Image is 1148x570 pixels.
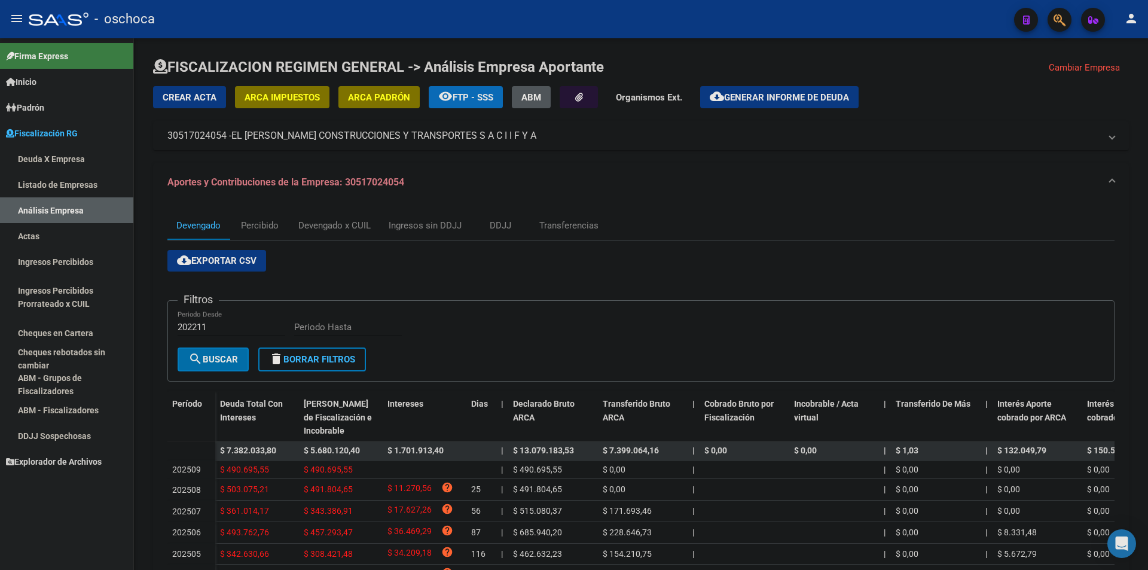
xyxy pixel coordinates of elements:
datatable-header-cell: Declarado Bruto ARCA [508,391,598,444]
span: | [501,484,503,494]
span: | [884,549,886,559]
span: $ 491.804,65 [304,484,353,494]
span: $ 1.701.913,40 [387,446,444,455]
span: Aportes y Contribuciones de la Empresa: 30517024054 [167,176,404,188]
span: | [985,549,987,559]
span: Cambiar Empresa [1049,62,1120,73]
div: Percibido [241,219,279,232]
span: $ 1,03 [896,446,918,455]
span: $ 0,00 [896,506,918,516]
span: Transferido De Más [896,399,970,409]
span: | [985,465,987,474]
span: Borrar Filtros [269,354,355,365]
span: | [692,549,694,559]
span: $ 457.293,47 [304,528,353,537]
button: ABM [512,86,551,108]
span: Incobrable / Acta virtual [794,399,859,422]
span: 202508 [172,485,201,495]
span: | [501,399,503,409]
span: 202509 [172,465,201,474]
span: EL [PERSON_NAME] CONSTRUCCIONES Y TRANSPORTES S A C I I F Y A [231,129,536,142]
mat-panel-title: 30517024054 - [167,129,1100,142]
span: $ 11.270,56 [387,481,432,498]
span: | [985,399,988,409]
div: Devengado [176,219,221,232]
span: $ 7.399.064,16 [603,446,659,455]
span: ARCA Impuestos [245,92,320,103]
div: Devengado x CUIL [298,219,371,232]
span: $ 491.804,65 [513,484,562,494]
span: | [692,506,694,516]
span: $ 462.632,23 [513,549,562,559]
span: | [884,506,886,516]
datatable-header-cell: Dias [466,391,496,444]
span: Exportar CSV [177,255,257,266]
span: $ 0,00 [997,484,1020,494]
span: | [884,399,886,409]
datatable-header-cell: Deuda Total Con Intereses [215,391,299,444]
span: $ 0,00 [896,528,918,537]
button: Buscar [178,348,249,371]
span: FTP - SSS [453,92,493,103]
span: $ 13.079.183,53 [513,446,574,455]
datatable-header-cell: Transferido Bruto ARCA [598,391,688,444]
h1: FISCALIZACION REGIMEN GENERAL -> Análisis Empresa Aportante [153,57,604,77]
span: Crear Acta [163,92,216,103]
span: [PERSON_NAME] de Fiscalización e Incobrable [304,399,372,436]
span: | [501,506,503,516]
span: Transferido Bruto ARCA [603,399,670,422]
span: ABM [521,92,541,103]
span: | [985,446,988,455]
span: $ 361.014,17 [220,506,269,516]
span: 202507 [172,507,201,516]
datatable-header-cell: | [981,391,993,444]
i: help [441,525,453,537]
span: | [692,465,694,474]
span: Dias [471,399,488,409]
span: | [501,446,503,455]
mat-icon: cloud_download [177,253,191,267]
mat-icon: cloud_download [710,89,724,103]
span: Intereses [387,399,423,409]
span: $ 171.693,46 [603,506,652,516]
span: | [501,528,503,537]
span: $ 490.695,55 [304,465,353,474]
button: FTP - SSS [429,86,503,108]
span: $ 343.386,91 [304,506,353,516]
mat-icon: search [188,352,203,366]
datatable-header-cell: | [879,391,891,444]
datatable-header-cell: Cobrado Bruto por Fiscalización [700,391,789,444]
span: Generar informe de deuda [724,92,849,103]
span: Período [172,399,202,409]
span: $ 0,00 [603,484,625,494]
datatable-header-cell: Transferido De Más [891,391,981,444]
span: $ 7.382.033,80 [220,446,276,455]
datatable-header-cell: Período [167,391,215,441]
span: $ 515.080,37 [513,506,562,516]
span: $ 0,00 [1087,465,1110,474]
span: $ 493.762,76 [220,528,269,537]
span: Cobrado Bruto por Fiscalización [704,399,774,422]
span: 87 [471,528,481,537]
span: $ 5.672,79 [997,549,1037,559]
span: 25 [471,484,481,494]
button: Cambiar Empresa [1040,57,1129,78]
i: help [441,481,453,493]
span: $ 503.075,21 [220,484,269,494]
span: $ 0,00 [1087,528,1110,537]
span: $ 154.210,75 [603,549,652,559]
div: Ingresos sin DDJJ [389,219,462,232]
span: | [884,528,886,537]
i: help [441,546,453,558]
span: $ 490.695,55 [220,465,269,474]
span: $ 5.680.120,40 [304,446,360,455]
button: Generar informe de deuda [700,86,859,108]
mat-icon: delete [269,352,283,366]
span: $ 0,00 [1087,506,1110,516]
span: | [501,549,503,559]
datatable-header-cell: Incobrable / Acta virtual [789,391,879,444]
span: $ 342.630,66 [220,549,269,559]
span: $ 0,00 [997,465,1020,474]
button: ARCA Impuestos [235,86,329,108]
span: Inicio [6,75,36,89]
